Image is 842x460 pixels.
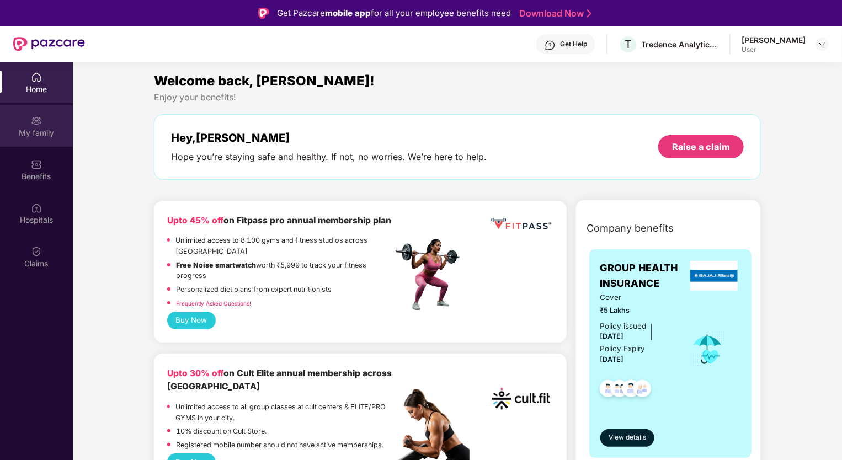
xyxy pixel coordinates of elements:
[31,159,42,170] img: svg+xml;base64,PHN2ZyBpZD0iQmVuZWZpdHMiIHhtbG5zPSJodHRwOi8vd3d3LnczLm9yZy8yMDAwL3N2ZyIgd2lkdGg9Ij...
[600,292,675,303] span: Cover
[587,8,591,19] img: Stroke
[600,343,646,355] div: Policy Expiry
[154,92,761,103] div: Enjoy your benefits!
[625,38,632,51] span: T
[167,368,392,392] b: on Cult Elite annual membership across [GEOGRAPHIC_DATA]
[629,377,656,404] img: svg+xml;base64,PHN2ZyB4bWxucz0iaHR0cDovL3d3dy53My5vcmcvMjAwMC9zdmciIHdpZHRoPSI0OC45NDMiIGhlaWdodD...
[609,432,646,443] span: View details
[167,312,216,329] button: Buy Now
[489,367,553,431] img: cult.png
[545,40,556,51] img: svg+xml;base64,PHN2ZyBpZD0iSGVscC0zMngzMiIgeG1sbnM9Imh0dHA6Ly93d3cudzMub3JnLzIwMDAvc3ZnIiB3aWR0aD...
[641,39,718,50] div: Tredence Analytics Solutions Private Limited
[176,300,251,307] a: Frequently Asked Questions!
[167,215,391,226] b: on Fitpass pro annual membership plan
[672,141,730,153] div: Raise a claim
[560,40,587,49] div: Get Help
[277,7,511,20] div: Get Pazcare for all your employee benefits need
[742,45,806,54] div: User
[690,331,726,367] img: icon
[175,235,392,257] p: Unlimited access to 8,100 gyms and fitness studios across [GEOGRAPHIC_DATA]
[600,429,655,447] button: View details
[600,320,647,332] div: Policy issued
[600,260,688,292] span: GROUP HEALTH INSURANCE
[617,377,644,404] img: svg+xml;base64,PHN2ZyB4bWxucz0iaHR0cDovL3d3dy53My5vcmcvMjAwMC9zdmciIHdpZHRoPSI0OC45NDMiIGhlaWdodD...
[176,426,267,437] p: 10% discount on Cult Store.
[587,221,674,236] span: Company benefits
[176,261,256,269] strong: Free Noise smartwatch
[742,35,806,45] div: [PERSON_NAME]
[176,260,392,282] p: worth ₹5,999 to track your fitness progress
[31,202,42,213] img: svg+xml;base64,PHN2ZyBpZD0iSG9zcGl0YWxzIiB4bWxucz0iaHR0cDovL3d3dy53My5vcmcvMjAwMC9zdmciIHdpZHRoPS...
[176,440,383,451] p: Registered mobile number should not have active memberships.
[600,305,675,316] span: ₹5 Lakhs
[606,377,633,404] img: svg+xml;base64,PHN2ZyB4bWxucz0iaHR0cDovL3d3dy53My5vcmcvMjAwMC9zdmciIHdpZHRoPSI0OC45MTUiIGhlaWdodD...
[325,8,371,18] strong: mobile app
[519,8,588,19] a: Download Now
[489,214,553,234] img: fppp.png
[600,332,624,340] span: [DATE]
[600,355,624,363] span: [DATE]
[31,115,42,126] img: svg+xml;base64,PHN2ZyB3aWR0aD0iMjAiIGhlaWdodD0iMjAiIHZpZXdCb3g9IjAgMCAyMCAyMCIgZmlsbD0ibm9uZSIgeG...
[13,37,85,51] img: New Pazcare Logo
[171,131,487,145] div: Hey, [PERSON_NAME]
[154,73,375,89] span: Welcome back, [PERSON_NAME]!
[31,246,42,257] img: svg+xml;base64,PHN2ZyBpZD0iQ2xhaW0iIHhtbG5zPSJodHRwOi8vd3d3LnczLm9yZy8yMDAwL3N2ZyIgd2lkdGg9IjIwIi...
[176,284,332,295] p: Personalized diet plans from expert nutritionists
[258,8,269,19] img: Logo
[167,368,223,378] b: Upto 30% off
[31,72,42,83] img: svg+xml;base64,PHN2ZyBpZD0iSG9tZSIgeG1sbnM9Imh0dHA6Ly93d3cudzMub3JnLzIwMDAvc3ZnIiB3aWR0aD0iMjAiIG...
[171,151,487,163] div: Hope you’re staying safe and healthy. If not, no worries. We’re here to help.
[175,402,392,424] p: Unlimited access to all group classes at cult centers & ELITE/PRO GYMS in your city.
[690,261,738,291] img: insurerLogo
[595,377,622,404] img: svg+xml;base64,PHN2ZyB4bWxucz0iaHR0cDovL3d3dy53My5vcmcvMjAwMC9zdmciIHdpZHRoPSI0OC45NDMiIGhlaWdodD...
[392,236,470,313] img: fpp.png
[818,40,827,49] img: svg+xml;base64,PHN2ZyBpZD0iRHJvcGRvd24tMzJ4MzIiIHhtbG5zPSJodHRwOi8vd3d3LnczLm9yZy8yMDAwL3N2ZyIgd2...
[167,215,223,226] b: Upto 45% off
